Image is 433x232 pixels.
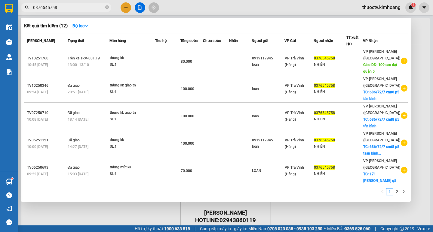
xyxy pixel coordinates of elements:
[394,188,400,195] a: 2
[285,165,304,176] span: VP Trà Vinh (Hàng)
[314,83,335,88] span: 0376545758
[84,24,89,28] span: down
[181,59,192,64] span: 80.000
[386,188,393,195] a: 1
[285,111,304,122] span: VP Trà Vinh (Hàng)
[68,117,88,122] span: 18:14 [DATE]
[363,77,400,88] span: VP [PERSON_NAME] ([GEOGRAPHIC_DATA])
[252,113,284,119] div: loan
[6,54,12,60] img: warehouse-icon
[346,35,358,46] span: TT xuất HĐ
[11,178,13,179] sup: 1
[109,39,126,43] span: Món hàng
[5,4,13,13] img: logo-vxr
[363,117,399,128] span: TC: 686/72/7 cmt8 p5 tân bình
[252,55,284,62] div: 0919117945
[401,188,408,195] li: Next Page
[68,90,88,94] span: 20:51 [DATE]
[27,137,66,143] div: TV06251121
[27,83,66,89] div: TV10250346
[284,39,296,43] span: VP Gửi
[68,83,80,88] span: Đã giao
[25,5,29,10] span: search
[110,137,155,143] div: thùng kk
[363,145,399,155] span: TC: 686/72/7 cmt8 p5 taan binh...
[24,23,68,29] h3: Kết quả tìm kiếm ( 12 )
[27,164,66,171] div: TV05250693
[363,172,396,183] span: TC: 171 [PERSON_NAME] q5
[105,5,109,11] span: close-circle
[68,165,80,170] span: Đã giao
[105,5,109,9] span: close-circle
[285,83,304,94] span: VP Trà Vinh (Hàng)
[68,145,88,149] span: 14:27 [DATE]
[393,188,401,195] li: 2
[68,138,80,142] span: Đã giao
[68,21,94,31] button: Bộ lọcdown
[110,55,155,62] div: thùng kk
[401,58,407,64] span: plus-circle
[110,116,155,123] div: SL: 1
[363,63,397,74] span: Giao DĐ: 109 cao đạt quận 5
[401,167,407,173] span: plus-circle
[363,39,378,43] span: VP Nhận
[6,39,12,45] img: warehouse-icon
[110,171,155,177] div: SL: 1
[181,87,194,91] span: 100.000
[285,138,304,149] span: VP Trà Vinh (Hàng)
[363,104,400,115] span: VP [PERSON_NAME] ([GEOGRAPHIC_DATA])
[27,90,48,94] span: 09:24 [DATE]
[27,172,48,176] span: 09:22 [DATE]
[110,89,155,95] div: SL: 1
[68,111,80,115] span: Đã giao
[181,169,192,173] span: 70.000
[33,4,104,11] input: Tìm tên, số ĐT hoặc mã đơn
[363,131,400,142] span: VP [PERSON_NAME] ([GEOGRAPHIC_DATA])
[401,112,407,119] span: plus-circle
[314,39,333,43] span: Người nhận
[181,141,194,146] span: 100.000
[363,159,400,170] span: VP [PERSON_NAME] ([GEOGRAPHIC_DATA])
[252,86,284,92] div: loan
[363,90,399,101] span: TC: 686/72/7 cmt8 p5 tân bình
[6,192,12,198] span: question-circle
[27,55,66,62] div: TV10251760
[180,39,198,43] span: Tổng cước
[401,85,407,92] span: plus-circle
[252,168,284,174] div: LOAN
[386,188,393,195] li: 1
[314,138,335,142] span: 0376545758
[379,188,386,195] button: left
[155,39,167,43] span: Thu hộ
[252,39,268,43] span: Người gửi
[203,39,221,43] span: Chưa cước
[252,137,284,143] div: 0919117945
[27,39,55,43] span: [PERSON_NAME]
[27,145,48,149] span: 10:00 [DATE]
[314,171,346,177] div: NHIÊN
[401,188,408,195] button: right
[27,117,48,122] span: 10:08 [DATE]
[110,164,155,171] div: thùng mút kk
[110,62,155,68] div: SL: 1
[285,56,304,67] span: VP Trà Vinh (Hàng)
[314,143,346,150] div: NHIÊN
[6,219,12,225] span: message
[6,206,12,212] span: notification
[314,116,346,122] div: NHIÊN
[110,143,155,150] div: SL: 1
[381,190,384,193] span: left
[379,188,386,195] li: Previous Page
[363,50,400,60] span: VP [PERSON_NAME] ([GEOGRAPHIC_DATA])
[181,114,194,118] span: 100.000
[314,62,346,68] div: NHIÊN
[27,63,48,67] span: 10:45 [DATE]
[68,39,84,43] span: Trạng thái
[402,190,406,193] span: right
[401,140,407,146] span: plus-circle
[252,62,284,68] div: loan
[314,56,335,60] span: 0376545758
[6,69,12,75] img: solution-icon
[314,111,335,115] span: 0376545758
[68,63,89,67] span: 13:00 - 13/10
